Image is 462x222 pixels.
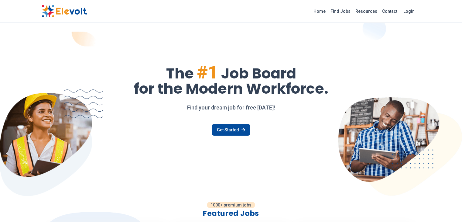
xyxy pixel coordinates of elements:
a: Get Started [212,124,250,136]
p: 1000+ premium jobs [207,202,255,208]
a: Find Jobs [328,6,353,16]
a: Home [311,6,328,16]
h2: Featured Jobs [49,209,413,218]
img: Elevolt [42,5,87,18]
a: Contact [380,6,400,16]
a: Login [400,5,418,17]
p: Find your dream job for free [DATE]! [42,103,421,112]
a: Resources [353,6,380,16]
h1: The Job Board for the Modern Workforce. [42,63,421,96]
span: #1 [197,61,218,83]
